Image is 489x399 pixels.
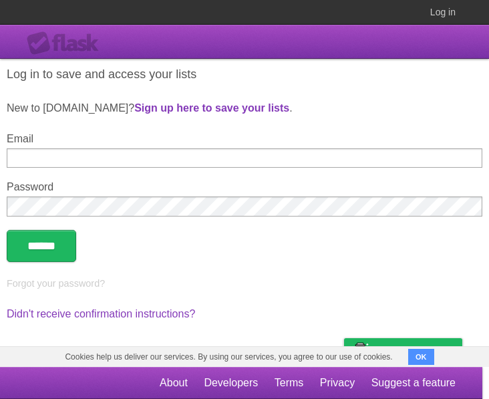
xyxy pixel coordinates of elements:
[7,278,105,289] a: Forgot your password?
[51,347,405,367] span: Cookies help us deliver our services. By using our services, you agree to our use of cookies.
[204,370,258,396] a: Developers
[7,308,195,319] a: Didn't receive confirmation instructions?
[7,65,482,84] h1: Log in to save and access your lists
[275,370,304,396] a: Terms
[134,102,289,114] a: Sign up here to save your lists
[7,133,482,145] label: Email
[371,370,456,396] a: Suggest a feature
[27,31,107,55] div: Flask
[160,370,188,396] a: About
[320,370,355,396] a: Privacy
[7,181,482,193] label: Password
[408,349,434,365] button: OK
[7,100,482,116] p: New to [DOMAIN_NAME]? .
[351,339,369,362] img: Buy me a coffee
[344,338,462,363] a: Buy me a coffee
[372,339,456,362] span: Buy me a coffee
